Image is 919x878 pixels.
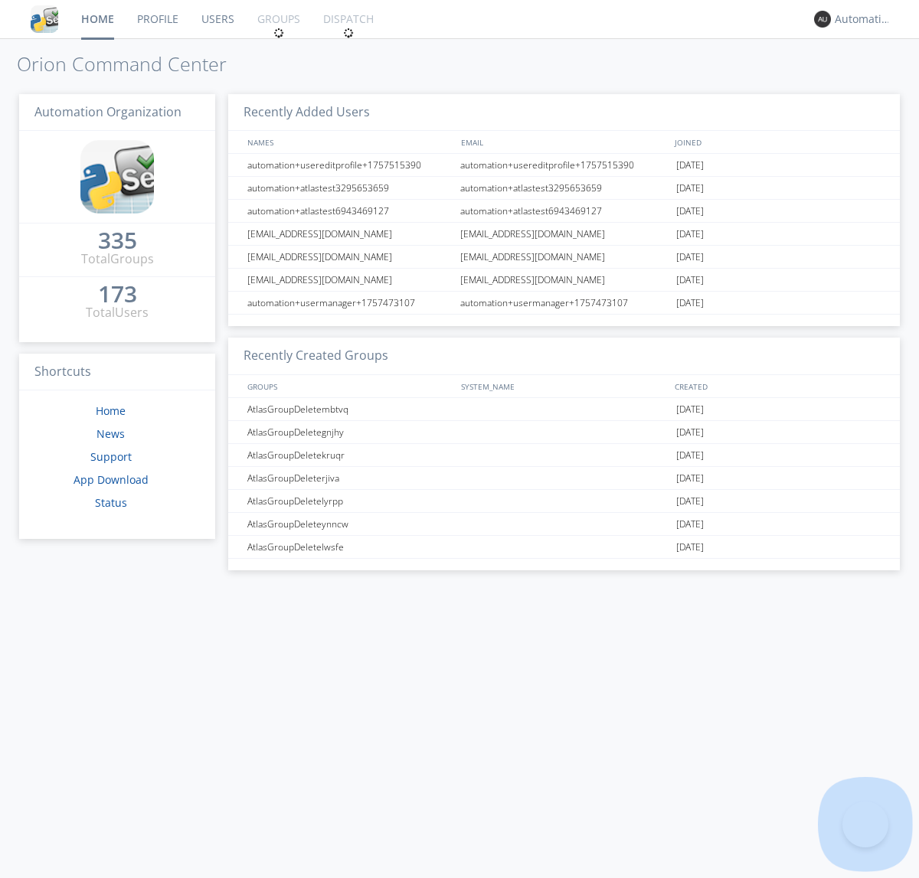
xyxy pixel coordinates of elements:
div: EMAIL [457,131,671,153]
iframe: Toggle Customer Support [842,801,888,847]
div: Automation+atlas0026 [835,11,892,27]
a: automation+usermanager+1757473107automation+usermanager+1757473107[DATE] [228,292,900,315]
span: [DATE] [676,490,704,513]
div: automation+atlastest6943469127 [244,200,456,222]
div: automation+usermanager+1757473107 [456,292,672,314]
div: [EMAIL_ADDRESS][DOMAIN_NAME] [244,223,456,245]
div: automation+atlastest3295653659 [456,177,672,199]
a: AtlasGroupDeleteynncw[DATE] [228,513,900,536]
a: AtlasGroupDeletekruqr[DATE] [228,444,900,467]
h3: Recently Added Users [228,94,900,132]
a: [EMAIL_ADDRESS][DOMAIN_NAME][EMAIL_ADDRESS][DOMAIN_NAME][DATE] [228,223,900,246]
div: AtlasGroupDeletekruqr [244,444,456,466]
span: [DATE] [676,223,704,246]
div: GROUPS [244,375,453,397]
a: automation+usereditprofile+1757515390automation+usereditprofile+1757515390[DATE] [228,154,900,177]
img: spin.svg [273,28,284,38]
a: AtlasGroupDeletelyrpp[DATE] [228,490,900,513]
img: 373638.png [814,11,831,28]
img: spin.svg [343,28,354,38]
div: automation+usereditprofile+1757515390 [456,154,672,176]
span: [DATE] [676,200,704,223]
span: [DATE] [676,246,704,269]
div: NAMES [244,131,453,153]
div: automation+atlastest3295653659 [244,177,456,199]
a: automation+atlastest3295653659automation+atlastest3295653659[DATE] [228,177,900,200]
h3: Recently Created Groups [228,338,900,375]
span: [DATE] [676,467,704,490]
a: News [96,426,125,441]
div: [EMAIL_ADDRESS][DOMAIN_NAME] [456,246,672,268]
div: AtlasGroupDeletelyrpp [244,490,456,512]
div: [EMAIL_ADDRESS][DOMAIN_NAME] [456,269,672,291]
div: JOINED [671,131,885,153]
div: automation+atlastest6943469127 [456,200,672,222]
span: [DATE] [676,421,704,444]
a: AtlasGroupDeleterjiva[DATE] [228,467,900,490]
img: cddb5a64eb264b2086981ab96f4c1ba7 [31,5,58,33]
div: SYSTEM_NAME [457,375,671,397]
a: 173 [98,286,137,304]
a: AtlasGroupDeletegnjhy[DATE] [228,421,900,444]
a: App Download [74,472,149,487]
a: Status [95,495,127,510]
div: CREATED [671,375,885,397]
div: AtlasGroupDeleteynncw [244,513,456,535]
span: [DATE] [676,536,704,559]
img: cddb5a64eb264b2086981ab96f4c1ba7 [80,140,154,214]
div: AtlasGroupDeletelwsfe [244,536,456,558]
div: AtlasGroupDeleterjiva [244,467,456,489]
span: [DATE] [676,154,704,177]
a: [EMAIL_ADDRESS][DOMAIN_NAME][EMAIL_ADDRESS][DOMAIN_NAME][DATE] [228,269,900,292]
a: 335 [98,233,137,250]
span: [DATE] [676,444,704,467]
span: [DATE] [676,513,704,536]
div: AtlasGroupDeletegnjhy [244,421,456,443]
span: [DATE] [676,398,704,421]
div: 335 [98,233,137,248]
div: Total Users [86,304,149,321]
div: [EMAIL_ADDRESS][DOMAIN_NAME] [244,246,456,268]
div: Total Groups [81,250,154,268]
a: Home [96,403,126,418]
div: [EMAIL_ADDRESS][DOMAIN_NAME] [456,223,672,245]
div: automation+usereditprofile+1757515390 [244,154,456,176]
div: automation+usermanager+1757473107 [244,292,456,314]
span: [DATE] [676,269,704,292]
div: [EMAIL_ADDRESS][DOMAIN_NAME] [244,269,456,291]
span: [DATE] [676,292,704,315]
div: AtlasGroupDeletembtvq [244,398,456,420]
a: automation+atlastest6943469127automation+atlastest6943469127[DATE] [228,200,900,223]
a: AtlasGroupDeletembtvq[DATE] [228,398,900,421]
div: 173 [98,286,137,302]
a: Support [90,449,132,464]
a: [EMAIL_ADDRESS][DOMAIN_NAME][EMAIL_ADDRESS][DOMAIN_NAME][DATE] [228,246,900,269]
h3: Shortcuts [19,354,215,391]
span: [DATE] [676,177,704,200]
span: Automation Organization [34,103,182,120]
a: AtlasGroupDeletelwsfe[DATE] [228,536,900,559]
